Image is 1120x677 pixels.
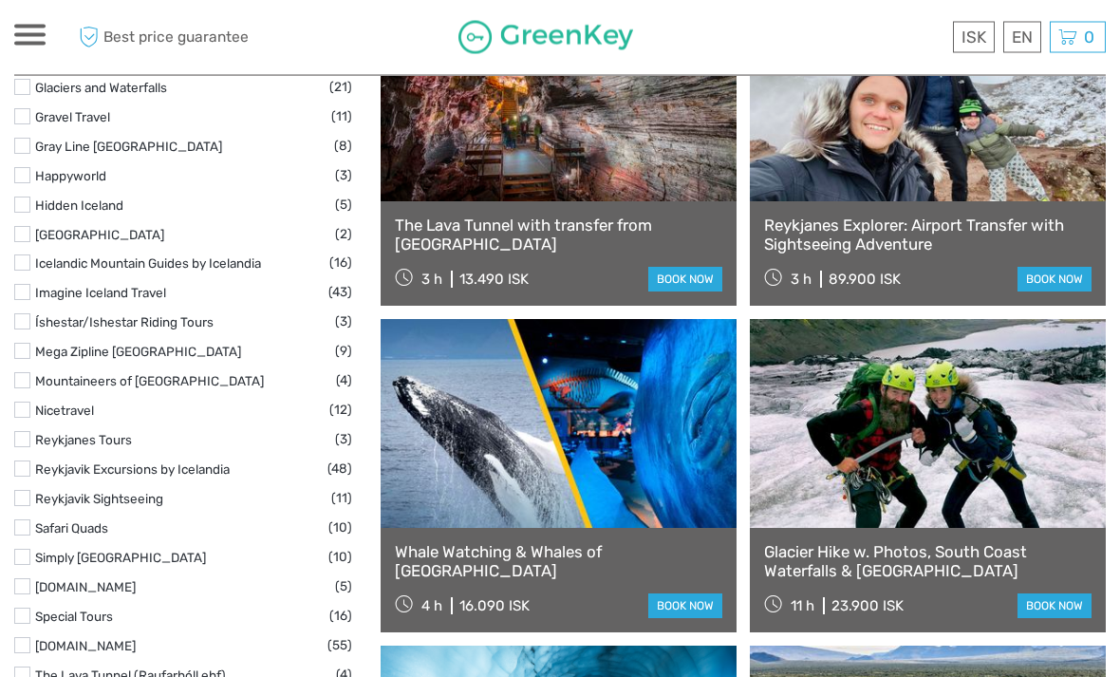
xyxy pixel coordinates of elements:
span: (21) [329,77,352,99]
a: Gray Line [GEOGRAPHIC_DATA] [35,140,222,155]
span: 3 h [421,272,442,289]
span: (5) [335,195,352,216]
span: (16) [329,606,352,628]
a: [DOMAIN_NAME] [35,639,136,654]
span: 3 h [791,272,812,289]
span: (10) [328,547,352,569]
span: (16) [329,253,352,274]
button: Open LiveChat chat widget [218,29,241,52]
span: (55) [327,635,352,657]
span: (3) [335,429,352,451]
a: book now [1017,594,1092,619]
a: The Lava Tunnel with transfer from [GEOGRAPHIC_DATA] [395,216,722,255]
span: (5) [335,576,352,598]
span: (3) [335,311,352,333]
a: book now [648,268,722,292]
span: 4 h [421,598,442,615]
a: Gravel Travel [35,110,110,125]
div: 16.090 ISK [459,598,530,615]
a: book now [648,594,722,619]
a: Reykjavik Excursions by Icelandia [35,462,230,478]
span: (10) [328,517,352,539]
a: Safari Quads [35,521,108,536]
div: 13.490 ISK [459,272,529,289]
a: Happyworld [35,169,106,184]
a: Reykjanes Explorer: Airport Transfer with Sightseeing Adventure [764,216,1092,255]
a: Icelandic Mountain Guides by Icelandia [35,256,261,272]
span: (4) [336,370,352,392]
span: (9) [335,341,352,363]
span: (2) [335,224,352,246]
span: 11 h [791,598,814,615]
a: book now [1017,268,1092,292]
span: Best price guarantee [74,22,288,53]
span: 0 [1081,28,1097,47]
span: (8) [334,136,352,158]
span: ISK [961,28,986,47]
a: Glaciers and Waterfalls [35,81,167,96]
span: (43) [328,282,352,304]
a: Reykjanes Tours [35,433,132,448]
a: Special Tours [35,610,113,625]
span: (12) [329,400,352,422]
a: Hidden Iceland [35,198,123,214]
a: Imagine Iceland Travel [35,286,166,301]
a: Mega Zipline [GEOGRAPHIC_DATA] [35,345,241,360]
a: Nicetravel [35,404,94,419]
div: 23.900 ISK [831,598,904,615]
a: Glacier Hike w. Photos, South Coast Waterfalls & [GEOGRAPHIC_DATA] [764,543,1092,582]
a: Íshestar/Ishestar Riding Tours [35,315,214,330]
a: [GEOGRAPHIC_DATA] [35,228,164,243]
a: Reykjavik Sightseeing [35,492,163,507]
p: We're away right now. Please check back later! [27,33,215,48]
span: (3) [335,165,352,187]
a: [DOMAIN_NAME] [35,580,136,595]
div: 89.900 ISK [829,272,901,289]
a: Whale Watching & Whales of [GEOGRAPHIC_DATA] [395,543,722,582]
span: (11) [331,488,352,510]
span: (48) [327,459,352,480]
span: (11) [331,106,352,128]
img: 1287-122375c5-1c4a-481d-9f75-0ef7bf1191bb_logo_small.jpg [458,21,633,54]
a: Mountaineers of [GEOGRAPHIC_DATA] [35,374,264,389]
div: EN [1003,22,1041,53]
a: Simply [GEOGRAPHIC_DATA] [35,551,206,566]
